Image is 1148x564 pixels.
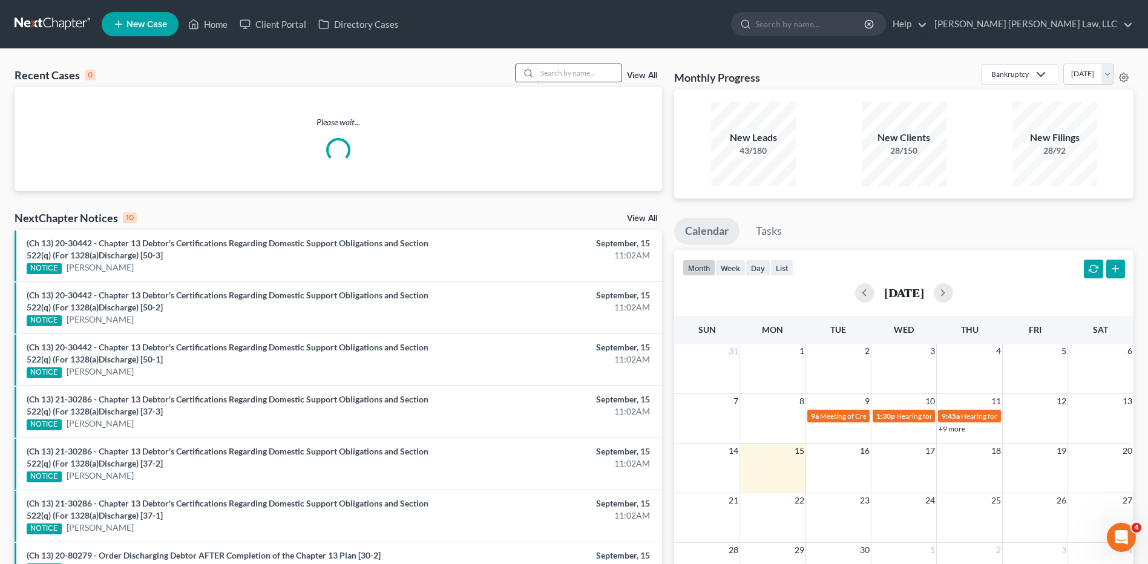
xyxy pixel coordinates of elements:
[1055,444,1068,458] span: 19
[126,20,167,29] span: New Case
[859,543,871,557] span: 30
[929,344,936,358] span: 3
[312,13,405,35] a: Directory Cases
[450,237,650,249] div: September, 15
[450,301,650,313] div: 11:02AM
[450,405,650,418] div: 11:02AM
[732,394,740,408] span: 7
[798,344,805,358] span: 1
[27,290,428,312] a: (Ch 13) 20-30442 - Chapter 13 Debtor's Certifications Regarding Domestic Support Obligations and ...
[182,13,234,35] a: Home
[1055,493,1068,508] span: 26
[27,471,62,482] div: NOTICE
[995,344,1002,358] span: 4
[894,324,914,335] span: Wed
[715,260,746,276] button: week
[876,412,895,421] span: 1:30p
[1012,145,1097,157] div: 28/92
[1132,523,1141,533] span: 4
[864,344,871,358] span: 2
[627,214,657,223] a: View All
[450,457,650,470] div: 11:02AM
[67,313,134,326] a: [PERSON_NAME]
[862,131,946,145] div: New Clients
[745,218,793,244] a: Tasks
[727,493,740,508] span: 21
[450,249,650,261] div: 11:02AM
[961,324,979,335] span: Thu
[929,543,936,557] span: 1
[27,419,62,430] div: NOTICE
[793,543,805,557] span: 29
[762,324,783,335] span: Mon
[450,341,650,353] div: September, 15
[711,145,796,157] div: 43/180
[798,394,805,408] span: 8
[820,412,954,421] span: Meeting of Creditors for [PERSON_NAME]
[864,394,871,408] span: 9
[1060,543,1068,557] span: 3
[683,260,715,276] button: month
[67,470,134,482] a: [PERSON_NAME]
[67,522,134,534] a: [PERSON_NAME]
[1121,444,1133,458] span: 20
[27,446,428,468] a: (Ch 13) 21-30286 - Chapter 13 Debtor's Certifications Regarding Domestic Support Obligations and ...
[727,444,740,458] span: 14
[793,493,805,508] span: 22
[1055,394,1068,408] span: 12
[939,424,965,433] a: +9 more
[67,366,134,378] a: [PERSON_NAME]
[450,445,650,457] div: September, 15
[991,69,1029,79] div: Bankruptcy
[1029,324,1041,335] span: Fri
[1121,394,1133,408] span: 13
[1093,324,1108,335] span: Sat
[674,218,740,244] a: Calendar
[27,315,62,326] div: NOTICE
[887,13,927,35] a: Help
[995,543,1002,557] span: 2
[1121,493,1133,508] span: 27
[450,353,650,366] div: 11:02AM
[15,116,662,128] p: Please wait...
[1126,344,1133,358] span: 6
[27,238,428,260] a: (Ch 13) 20-30442 - Chapter 13 Debtor's Certifications Regarding Domestic Support Obligations and ...
[450,497,650,510] div: September, 15
[990,493,1002,508] span: 25
[924,394,936,408] span: 10
[15,211,137,225] div: NextChapter Notices
[811,412,819,421] span: 9a
[859,493,871,508] span: 23
[862,145,946,157] div: 28/150
[924,444,936,458] span: 17
[450,510,650,522] div: 11:02AM
[450,289,650,301] div: September, 15
[727,543,740,557] span: 28
[928,13,1133,35] a: [PERSON_NAME] [PERSON_NAME] Law, LLC
[755,13,866,35] input: Search by name...
[884,286,924,299] h2: [DATE]
[746,260,770,276] button: day
[1012,131,1097,145] div: New Filings
[234,13,312,35] a: Client Portal
[990,444,1002,458] span: 18
[27,263,62,274] div: NOTICE
[450,549,650,562] div: September, 15
[27,367,62,378] div: NOTICE
[27,550,381,560] a: (Ch 13) 20-80279 - Order Discharging Debtor AFTER Completion of the Chapter 13 Plan [30-2]
[830,324,846,335] span: Tue
[793,444,805,458] span: 15
[711,131,796,145] div: New Leads
[727,344,740,358] span: 31
[627,71,657,80] a: View All
[27,394,428,416] a: (Ch 13) 21-30286 - Chapter 13 Debtor's Certifications Regarding Domestic Support Obligations and ...
[1060,344,1068,358] span: 5
[961,412,1120,421] span: Hearing for [PERSON_NAME] & [PERSON_NAME]
[15,68,96,82] div: Recent Cases
[85,70,96,80] div: 0
[67,261,134,274] a: [PERSON_NAME]
[698,324,716,335] span: Sun
[674,70,760,85] h3: Monthly Progress
[27,342,428,364] a: (Ch 13) 20-30442 - Chapter 13 Debtor's Certifications Regarding Domestic Support Obligations and ...
[450,393,650,405] div: September, 15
